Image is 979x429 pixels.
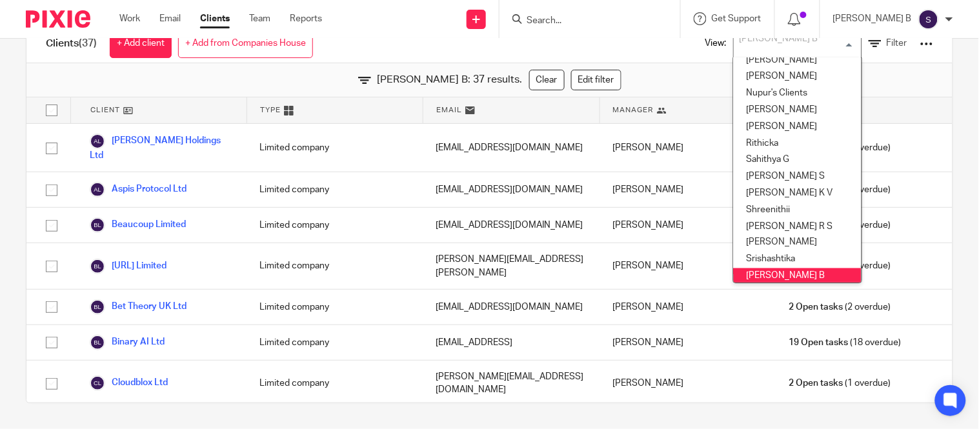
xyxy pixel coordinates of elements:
li: Sahithya G [734,152,862,168]
a: Reports [290,12,322,25]
img: svg%3E [90,335,105,350]
div: [PERSON_NAME] [600,243,776,289]
li: Shreenithii [734,202,862,219]
span: (2 overdue) [789,301,891,314]
div: Search for option [733,29,862,58]
input: Select all [39,98,64,123]
span: 2 Open tasks [789,377,843,390]
img: svg%3E [90,375,105,391]
li: [PERSON_NAME] B [734,268,862,285]
div: Limited company [247,124,423,172]
li: [PERSON_NAME] [734,68,862,85]
li: [PERSON_NAME] S [734,168,862,185]
a: + Add client [110,29,172,58]
div: Limited company [247,172,423,207]
img: svg%3E [90,299,105,315]
img: svg%3E [90,134,105,149]
a: [PERSON_NAME] Holdings Ltd [90,134,234,162]
div: [EMAIL_ADDRESS][DOMAIN_NAME] [423,290,600,324]
span: Type [260,105,281,115]
li: [PERSON_NAME] K V [734,185,862,202]
a: Email [159,12,181,25]
div: Limited company [247,243,423,289]
div: View: [686,25,933,63]
span: Client [90,105,120,115]
span: 2 Open tasks [789,301,843,314]
a: [URL] Limited [90,259,167,274]
a: Beaucoup Limited [90,217,186,233]
a: Work [119,12,140,25]
li: [PERSON_NAME] [734,119,862,135]
div: [PERSON_NAME] [600,325,776,360]
span: (18 overdue) [789,336,902,349]
div: Limited company [247,325,423,360]
input: Search for option [735,32,854,55]
span: [PERSON_NAME] B: 37 results. [378,72,523,87]
a: Aspis Protocol Ltd [90,182,187,197]
img: svg%3E [90,259,105,274]
li: [PERSON_NAME] [734,235,862,252]
a: + Add from Companies House [178,29,313,58]
img: Pixie [26,10,90,28]
li: Srishashtika [734,252,862,268]
a: Bet Theory UK Ltd [90,299,187,315]
div: Limited company [247,290,423,324]
div: [EMAIL_ADDRESS][DOMAIN_NAME] [423,124,600,172]
p: [PERSON_NAME] B [833,12,912,25]
li: Rithicka [734,135,862,152]
div: [EMAIL_ADDRESS][DOMAIN_NAME] [423,208,600,243]
img: svg%3E [90,182,105,197]
span: (37) [79,38,97,48]
div: [EMAIL_ADDRESS] [423,325,600,360]
li: [PERSON_NAME] [734,52,862,69]
div: [PERSON_NAME] [600,208,776,243]
a: Binary AI Ltd [90,335,165,350]
span: Get Support [712,14,762,23]
div: [PERSON_NAME][EMAIL_ADDRESS][DOMAIN_NAME] [423,361,600,406]
div: Limited company [247,208,423,243]
div: [PERSON_NAME] [600,290,776,324]
a: Cloudblox Ltd [90,375,168,391]
span: (1 overdue) [789,377,891,390]
a: Clear [529,70,565,90]
div: [PERSON_NAME] [600,124,776,172]
div: [EMAIL_ADDRESS][DOMAIN_NAME] [423,172,600,207]
li: Nupur's Clients [734,85,862,102]
li: [PERSON_NAME] R S [734,219,862,235]
a: Clients [200,12,230,25]
div: [PERSON_NAME] [600,172,776,207]
li: [PERSON_NAME] [734,102,862,119]
img: svg%3E [918,9,939,30]
div: Limited company [247,361,423,406]
span: Filter [887,39,907,48]
a: Team [249,12,270,25]
span: Email [436,105,462,115]
div: [PERSON_NAME][EMAIL_ADDRESS][PERSON_NAME] [423,243,600,289]
span: Manager [613,105,654,115]
h1: Clients [46,37,97,50]
div: [PERSON_NAME] [600,361,776,406]
span: 19 Open tasks [789,336,849,349]
a: Edit filter [571,70,621,90]
img: svg%3E [90,217,105,233]
input: Search [525,15,641,27]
